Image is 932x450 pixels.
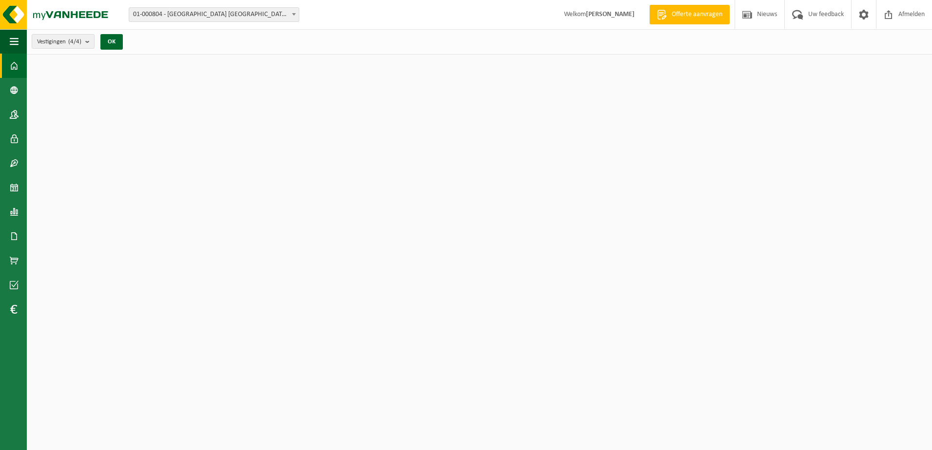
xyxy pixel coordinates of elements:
[32,34,95,49] button: Vestigingen(4/4)
[129,7,299,22] span: 01-000804 - TARKETT NV - WAALWIJK
[129,8,299,21] span: 01-000804 - TARKETT NV - WAALWIJK
[68,38,81,45] count: (4/4)
[586,11,635,18] strong: [PERSON_NAME]
[649,5,730,24] a: Offerte aanvragen
[37,35,81,49] span: Vestigingen
[669,10,725,19] span: Offerte aanvragen
[100,34,123,50] button: OK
